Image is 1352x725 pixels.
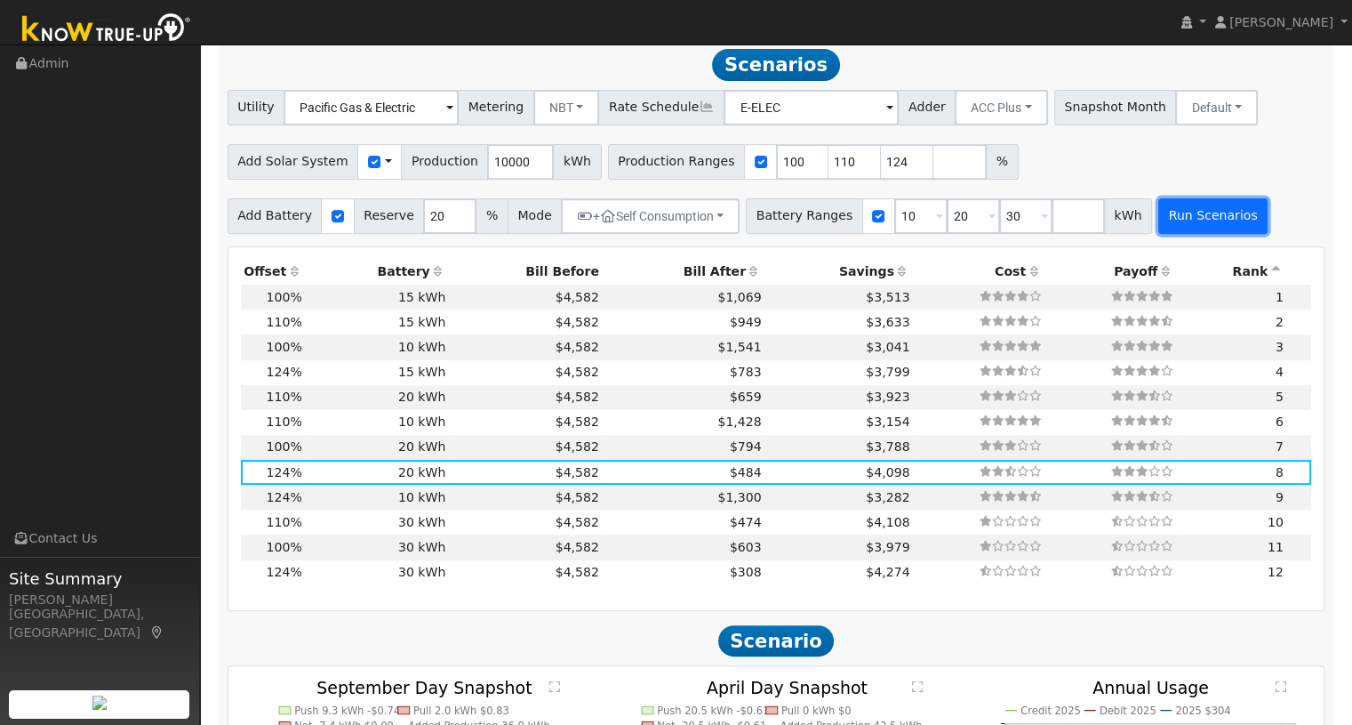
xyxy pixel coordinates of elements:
span: Rate Schedule [598,90,724,125]
span: Reserve [354,198,425,234]
span: $4,582 [556,465,599,479]
span: $4,582 [556,540,599,554]
span: 7 [1276,439,1284,454]
text: Annual Usage [1092,677,1209,697]
span: 124% [267,465,302,479]
span: $4,582 [556,490,599,504]
span: $3,923 [866,390,909,404]
td: 15 kWh [305,360,449,385]
text: Push 20.5 kWh -$0.61 [658,704,770,716]
span: $4,582 [556,315,599,329]
span: $4,582 [556,515,599,529]
td: 10 kWh [305,410,449,435]
button: NBT [533,90,600,125]
span: Adder [898,90,956,125]
span: 100% [267,540,302,554]
span: $603 [730,540,762,554]
td: 15 kWh [305,310,449,334]
span: Utility [228,90,285,125]
span: 8 [1276,465,1284,479]
span: Payoff [1114,264,1157,278]
td: 30 kWh [305,535,449,560]
span: Snapshot Month [1054,90,1177,125]
span: 124% [267,565,302,579]
span: Battery Ranges [746,198,863,234]
span: $4,274 [866,565,909,579]
div: [GEOGRAPHIC_DATA], [GEOGRAPHIC_DATA] [9,605,190,642]
span: % [986,144,1018,180]
span: $783 [730,365,762,379]
span: $4,582 [556,415,599,429]
button: Default [1175,90,1258,125]
span: Rank [1232,264,1268,278]
span: 110% [267,315,302,329]
span: 124% [267,365,302,379]
span: $1,428 [717,415,761,429]
span: Production Ranges [608,144,745,180]
td: 30 kWh [305,560,449,585]
span: kWh [553,144,601,180]
td: 10 kWh [305,485,449,510]
text: Debit 2025 [1100,704,1156,716]
span: $308 [730,565,762,579]
td: 10 kWh [305,334,449,359]
button: +Self Consumption [561,198,740,234]
span: $4,582 [556,565,599,579]
td: 20 kWh [305,385,449,410]
th: Battery [305,260,449,285]
text: Credit 2025 [1020,704,1081,716]
span: $4,582 [556,365,599,379]
span: Scenario [718,625,835,657]
span: $4,582 [556,439,599,454]
span: $3,041 [866,340,909,354]
span: $3,513 [866,290,909,304]
span: $949 [730,315,762,329]
span: 10 [1268,515,1284,529]
text: Push 9.3 kWh -$0.74 [294,704,400,716]
span: 100% [267,290,302,304]
input: Select a Utility [284,90,459,125]
span: $3,799 [866,365,909,379]
span: $659 [730,390,762,404]
span: 11 [1268,540,1284,554]
span: 3 [1276,340,1284,354]
span: Add Battery [228,198,323,234]
span: $794 [730,439,762,454]
text: 2025 $304 [1176,704,1231,716]
span: Savings [839,264,894,278]
td: 20 kWh [305,435,449,460]
span: $3,633 [866,315,909,329]
span: $474 [730,515,762,529]
div: [PERSON_NAME] [9,591,190,609]
span: $3,788 [866,439,909,454]
th: Bill Before [449,260,603,285]
span: 2 [1276,315,1284,329]
th: Bill After [602,260,764,285]
text: Pull 2.0 kWh $0.83 [413,704,509,716]
span: Production [401,144,488,180]
span: $4,108 [866,515,909,529]
span: Add Solar System [228,144,359,180]
button: ACC Plus [955,90,1048,125]
td: 15 kWh [305,285,449,310]
text:  [1276,680,1286,692]
span: $1,300 [717,490,761,504]
img: retrieve [92,696,107,710]
span: 9 [1276,490,1284,504]
span: kWh [1104,198,1152,234]
span: 1 [1276,290,1284,304]
span: 4 [1276,365,1284,379]
span: $4,582 [556,290,599,304]
span: Scenarios [712,49,839,81]
span: Site Summary [9,567,190,591]
span: 110% [267,515,302,529]
span: Cost [995,264,1026,278]
span: $1,069 [717,290,761,304]
img: Know True-Up [13,10,200,50]
span: Metering [458,90,534,125]
text:  [912,680,923,692]
span: $484 [730,465,762,479]
span: $3,979 [866,540,909,554]
span: $4,582 [556,340,599,354]
button: Run Scenarios [1158,198,1268,234]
